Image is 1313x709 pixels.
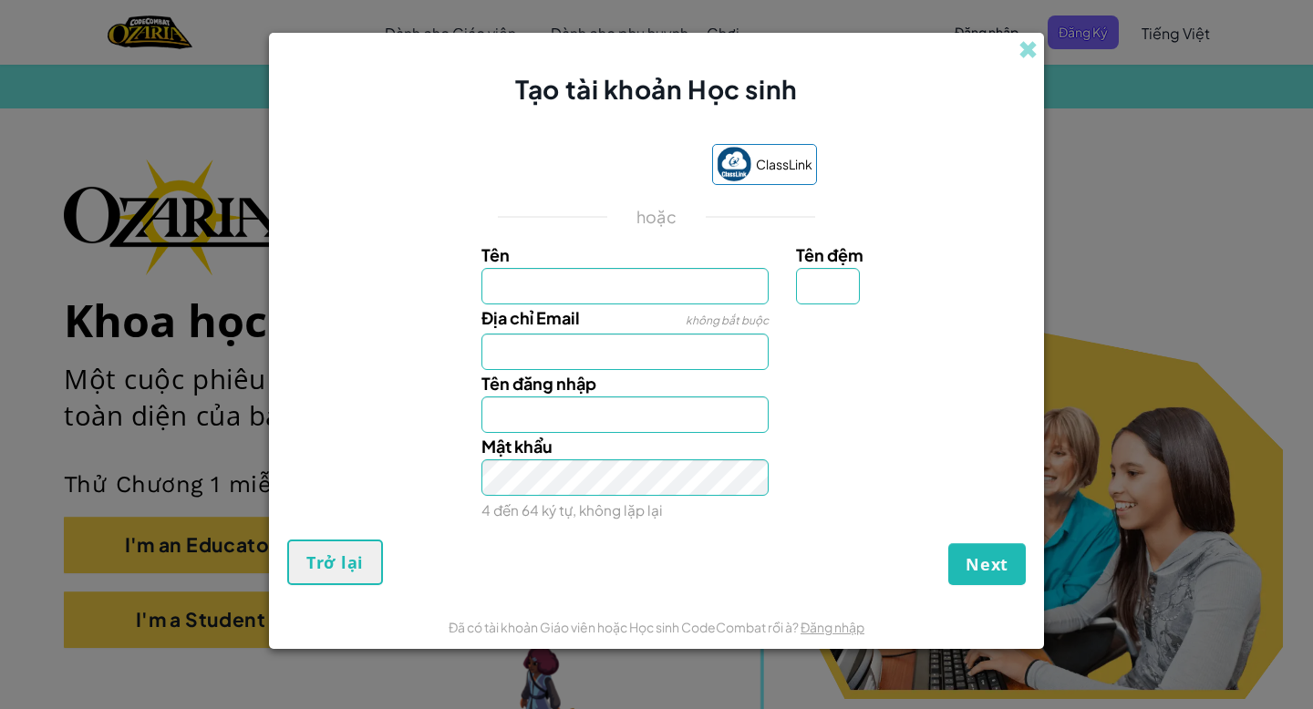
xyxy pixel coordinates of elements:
[756,151,812,178] span: ClassLink
[948,543,1026,585] button: Next
[966,553,1008,575] span: Next
[515,73,797,105] span: Tạo tài khoản Học sinh
[449,619,801,635] span: Đã có tài khoản Giáo viên hoặc Học sinh CodeCombat rồi à?
[636,206,677,228] p: hoặc
[487,146,703,186] iframe: Nút Đăng nhập bằng Google
[796,244,863,265] span: Tên đệm
[686,313,769,327] span: không bắt buộc
[481,244,510,265] span: Tên
[481,436,553,457] span: Mật khẩu
[717,147,751,181] img: classlink-logo-small.png
[481,501,663,519] small: 4 đến 64 ký tự, không lặp lại
[306,551,364,573] span: Trở lại
[481,307,580,328] span: Địa chỉ Email
[481,373,596,394] span: Tên đăng nhập
[801,619,864,635] a: Đăng nhập
[287,539,383,585] button: Trở lại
